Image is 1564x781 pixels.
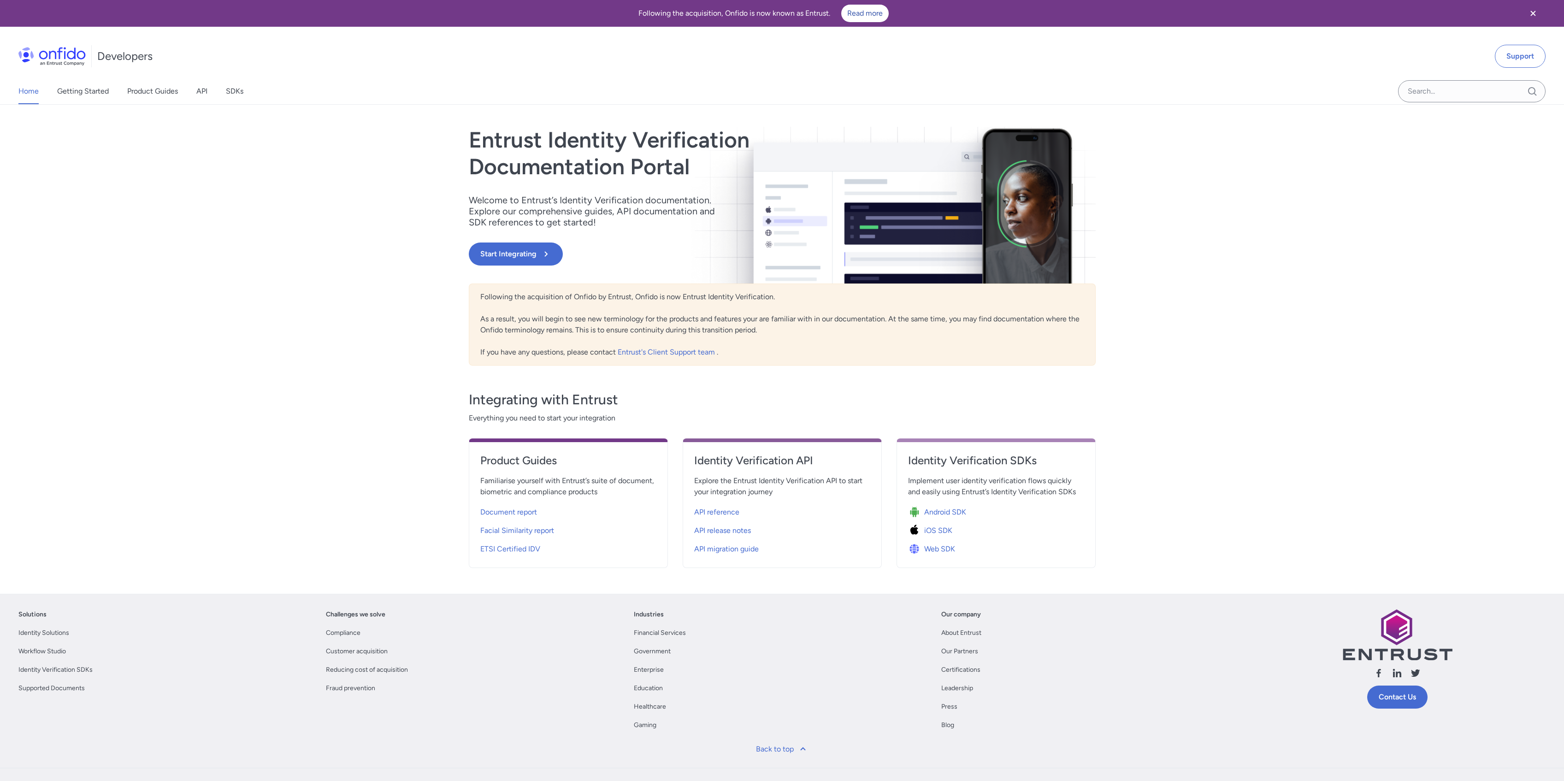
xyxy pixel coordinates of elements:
[908,501,1084,520] a: Icon Android SDKAndroid SDK
[1342,609,1452,660] img: Entrust logo
[1392,668,1403,679] svg: Follow us linkedin
[469,243,563,266] button: Start Integrating
[226,78,243,104] a: SDKs
[941,627,981,639] a: About Entrust
[908,453,1084,468] h4: Identity Verification SDKs
[326,609,385,620] a: Challenges we solve
[941,646,978,657] a: Our Partners
[326,664,408,675] a: Reducing cost of acquisition
[18,627,69,639] a: Identity Solutions
[694,538,870,556] a: API migration guide
[480,544,540,555] span: ETSI Certified IDV
[18,664,93,675] a: Identity Verification SDKs
[1398,80,1546,102] input: Onfido search input field
[326,627,360,639] a: Compliance
[924,507,966,518] span: Android SDK
[941,720,954,731] a: Blog
[634,664,664,675] a: Enterprise
[480,520,656,538] a: Facial Similarity report
[11,5,1516,22] div: Following the acquisition, Onfido is now known as Entrust.
[480,475,656,497] span: Familiarise yourself with Entrust’s suite of document, biometric and compliance products
[480,453,656,468] h4: Product Guides
[480,453,656,475] a: Product Guides
[941,683,973,694] a: Leadership
[57,78,109,104] a: Getting Started
[908,538,1084,556] a: Icon Web SDKWeb SDK
[750,738,814,760] a: Back to top
[908,543,924,556] img: Icon Web SDK
[694,525,751,536] span: API release notes
[1528,8,1539,19] svg: Close banner
[469,243,908,266] a: Start Integrating
[1392,668,1403,682] a: Follow us linkedin
[694,544,759,555] span: API migration guide
[1367,686,1428,709] a: Contact Us
[18,47,86,65] img: Onfido Logo
[908,475,1084,497] span: Implement user identity verification flows quickly and easily using Entrust’s Identity Verificati...
[694,507,739,518] span: API reference
[634,627,686,639] a: Financial Services
[634,609,664,620] a: Industries
[924,544,955,555] span: Web SDK
[480,525,554,536] span: Facial Similarity report
[97,49,153,64] h1: Developers
[196,78,207,104] a: API
[634,683,663,694] a: Education
[694,501,870,520] a: API reference
[469,127,908,180] h1: Entrust Identity Verification Documentation Portal
[480,507,537,518] span: Document report
[326,646,388,657] a: Customer acquisition
[326,683,375,694] a: Fraud prevention
[1516,2,1550,25] button: Close banner
[18,646,66,657] a: Workflow Studio
[634,646,671,657] a: Government
[694,453,870,468] h4: Identity Verification API
[480,501,656,520] a: Document report
[18,609,47,620] a: Solutions
[908,453,1084,475] a: Identity Verification SDKs
[841,5,889,22] a: Read more
[941,609,981,620] a: Our company
[1410,668,1421,682] a: Follow us X (Twitter)
[1373,668,1384,679] svg: Follow us facebook
[694,453,870,475] a: Identity Verification API
[127,78,178,104] a: Product Guides
[924,525,952,536] span: iOS SDK
[618,348,717,356] a: Entrust's Client Support team
[634,701,666,712] a: Healthcare
[908,520,1084,538] a: Icon iOS SDKiOS SDK
[1495,45,1546,68] a: Support
[941,664,980,675] a: Certifications
[469,413,1096,424] span: Everything you need to start your integration
[694,475,870,497] span: Explore the Entrust Identity Verification API to start your integration journey
[1373,668,1384,682] a: Follow us facebook
[469,390,1096,409] h3: Integrating with Entrust
[469,195,727,228] p: Welcome to Entrust’s Identity Verification documentation. Explore our comprehensive guides, API d...
[18,683,85,694] a: Supported Documents
[694,520,870,538] a: API release notes
[634,720,656,731] a: Gaming
[908,506,924,519] img: Icon Android SDK
[941,701,957,712] a: Press
[908,524,924,537] img: Icon iOS SDK
[1410,668,1421,679] svg: Follow us X (Twitter)
[469,284,1096,366] div: Following the acquisition of Onfido by Entrust, Onfido is now Entrust Identity Verification. As a...
[480,538,656,556] a: ETSI Certified IDV
[18,78,39,104] a: Home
